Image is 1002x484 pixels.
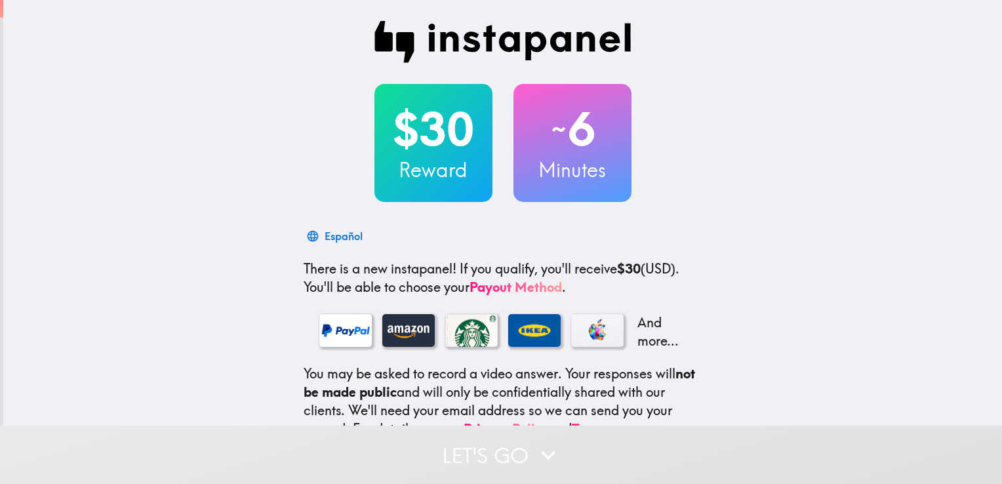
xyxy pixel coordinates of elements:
a: Privacy Policy [464,420,549,437]
h2: 6 [513,102,631,156]
h3: Minutes [513,156,631,184]
p: You may be asked to record a video answer. Your responses will and will only be confidentially sh... [304,365,702,438]
div: Español [325,227,363,245]
h3: Reward [374,156,492,184]
span: ~ [550,110,568,149]
img: Instapanel [374,21,631,63]
b: $30 [617,260,641,277]
p: And more... [634,313,687,350]
h2: $30 [374,102,492,156]
p: If you qualify, you'll receive (USD) . You'll be able to choose your . [304,260,702,296]
b: not be made public [304,365,695,400]
button: Español [304,223,368,249]
a: Terms [572,420,609,437]
a: Payout Method [470,279,562,295]
span: There is a new instapanel! [304,260,456,277]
